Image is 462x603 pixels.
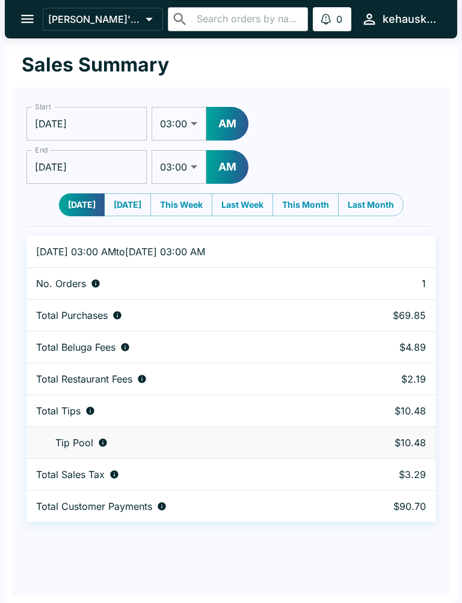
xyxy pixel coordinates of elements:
input: Choose date, selected date is Sep 11, 2025 [26,150,147,184]
div: Fees paid by diners to restaurant [36,373,337,385]
p: Total Customer Payments [36,500,152,512]
div: Combined individual and pooled tips [36,405,337,417]
p: [DATE] 03:00 AM to [DATE] 03:00 AM [36,246,337,258]
p: $10.48 [356,437,426,449]
div: Fees paid by diners to Beluga [36,341,337,353]
p: No. Orders [36,277,86,289]
p: $2.19 [356,373,426,385]
p: Total Sales Tax [36,468,105,480]
div: Tips unclaimed by a waiter [36,437,337,449]
div: Total amount paid for orders by diners [36,500,337,512]
input: Choose date, selected date is Sep 10, 2025 [26,107,147,141]
div: Aggregate order subtotals [36,309,337,321]
button: This Week [150,193,212,216]
p: [PERSON_NAME]'s Kitchen [48,13,141,25]
button: Last Month [338,193,404,216]
div: Sales tax paid by diners [36,468,337,480]
button: AM [206,107,248,141]
p: Tip Pool [55,437,93,449]
p: Total Beluga Fees [36,341,115,353]
p: $90.70 [356,500,426,512]
button: [PERSON_NAME]'s Kitchen [43,8,163,31]
p: $10.48 [356,405,426,417]
button: [DATE] [104,193,151,216]
h1: Sales Summary [22,53,169,77]
div: kehauskitchen [383,12,438,26]
button: This Month [273,193,339,216]
p: $4.89 [356,341,426,353]
button: [DATE] [59,193,105,216]
label: Start [35,102,51,112]
button: open drawer [12,4,43,34]
p: Total Restaurant Fees [36,373,132,385]
p: Total Purchases [36,309,108,321]
button: Last Week [212,193,273,216]
p: $69.85 [356,309,426,321]
button: AM [206,150,248,184]
div: Number of orders placed [36,277,337,289]
button: kehauskitchen [356,6,443,32]
p: $3.29 [356,468,426,480]
input: Search orders by name or phone number [193,11,303,28]
p: Total Tips [36,405,81,417]
p: 0 [336,13,342,25]
label: End [35,145,48,155]
p: 1 [356,277,426,289]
